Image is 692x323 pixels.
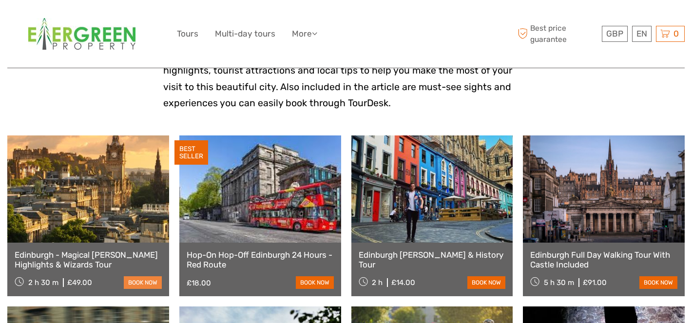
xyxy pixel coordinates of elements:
a: book now [467,276,505,289]
span: 2 h [372,278,383,287]
a: Hop-On Hop-Off Edinburgh 24 Hours - Red Route [187,250,334,270]
a: book now [639,276,677,289]
span: 0 [672,29,680,38]
span: 5 h 30 m [544,278,574,287]
a: book now [296,276,334,289]
span: activities that cater to all interests. Let’s dive into some highlights, tourist attractions and ... [163,49,516,108]
span: 2 h 30 m [28,278,58,287]
a: Multi-day tours [215,27,275,41]
div: BEST SELLER [174,140,208,165]
a: Edinburgh Full Day Walking Tour With Castle Included [530,250,677,270]
a: book now [124,276,162,289]
a: Edinburgh [PERSON_NAME] & History Tour [359,250,506,270]
img: 1118-00389806-0e32-489a-b393-f477dd7460c1_logo_big.jpg [28,18,135,50]
div: £91.00 [583,278,607,287]
div: EN [632,26,652,42]
span: Best price guarantee [516,23,600,44]
span: GBP [606,29,623,38]
a: Edinburgh - Magical [PERSON_NAME] Highlights & Wizards Tour [15,250,162,270]
a: More [292,27,317,41]
div: £49.00 [67,278,92,287]
div: £14.00 [391,278,415,287]
div: £18.00 [187,279,211,287]
a: Tours [177,27,198,41]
